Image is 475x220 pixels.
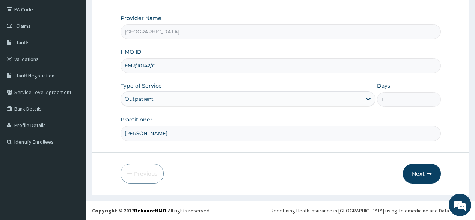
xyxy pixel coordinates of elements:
label: Days [377,82,390,90]
span: Claims [16,23,31,29]
button: Previous [121,164,164,184]
label: Provider Name [121,14,161,22]
div: Minimize live chat window [123,4,141,22]
label: HMO ID [121,48,142,56]
button: Next [403,164,441,184]
label: Practitioner [121,116,152,123]
div: Redefining Heath Insurance in [GEOGRAPHIC_DATA] using Telemedicine and Data Science! [271,207,469,214]
div: Chat with us now [39,42,126,52]
div: Outpatient [125,95,154,103]
input: Enter HMO ID [121,58,441,73]
span: Tariff Negotiation [16,72,54,79]
footer: All rights reserved. [86,201,475,220]
img: d_794563401_company_1708531726252_794563401 [14,38,30,56]
span: Tariffs [16,39,30,46]
a: RelianceHMO [134,207,166,214]
span: We're online! [44,64,104,140]
label: Type of Service [121,82,162,90]
input: Enter Name [121,126,441,141]
textarea: Type your message and hit 'Enter' [4,143,143,169]
strong: Copyright © 2017 . [92,207,168,214]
